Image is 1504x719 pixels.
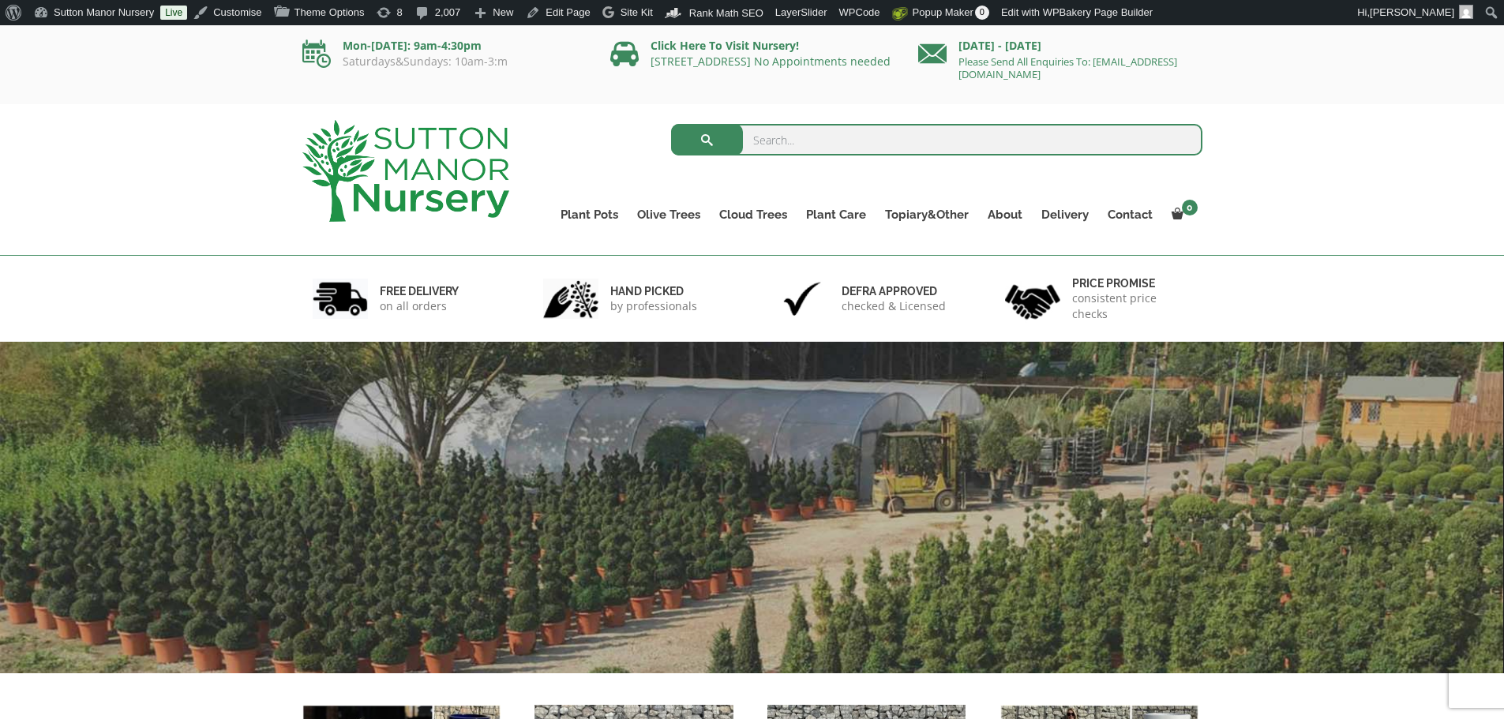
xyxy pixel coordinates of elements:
[1162,204,1202,226] a: 0
[610,284,697,298] h6: hand picked
[1182,200,1198,215] span: 0
[160,6,187,20] a: Live
[1005,275,1060,323] img: 4.jpg
[671,124,1202,155] input: Search...
[842,284,946,298] h6: Defra approved
[978,204,1032,226] a: About
[710,204,797,226] a: Cloud Trees
[876,204,978,226] a: Topiary&Other
[775,279,830,319] img: 3.jpg
[628,204,710,226] a: Olive Trees
[302,120,509,222] img: logo
[975,6,989,20] span: 0
[621,6,653,18] span: Site Kit
[1072,290,1192,322] p: consistent price checks
[610,298,697,314] p: by professionals
[842,298,946,314] p: checked & Licensed
[302,55,587,68] p: Saturdays&Sundays: 10am-3:m
[1072,276,1192,290] h6: Price promise
[918,36,1202,55] p: [DATE] - [DATE]
[380,284,459,298] h6: FREE DELIVERY
[1032,204,1098,226] a: Delivery
[302,36,587,55] p: Mon-[DATE]: 9am-4:30pm
[1370,6,1454,18] span: [PERSON_NAME]
[689,7,763,19] span: Rank Math SEO
[651,38,799,53] a: Click Here To Visit Nursery!
[651,54,891,69] a: [STREET_ADDRESS] No Appointments needed
[551,204,628,226] a: Plant Pots
[958,54,1177,81] a: Please Send All Enquiries To: [EMAIL_ADDRESS][DOMAIN_NAME]
[313,279,368,319] img: 1.jpg
[380,298,459,314] p: on all orders
[797,204,876,226] a: Plant Care
[1098,204,1162,226] a: Contact
[543,279,598,319] img: 2.jpg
